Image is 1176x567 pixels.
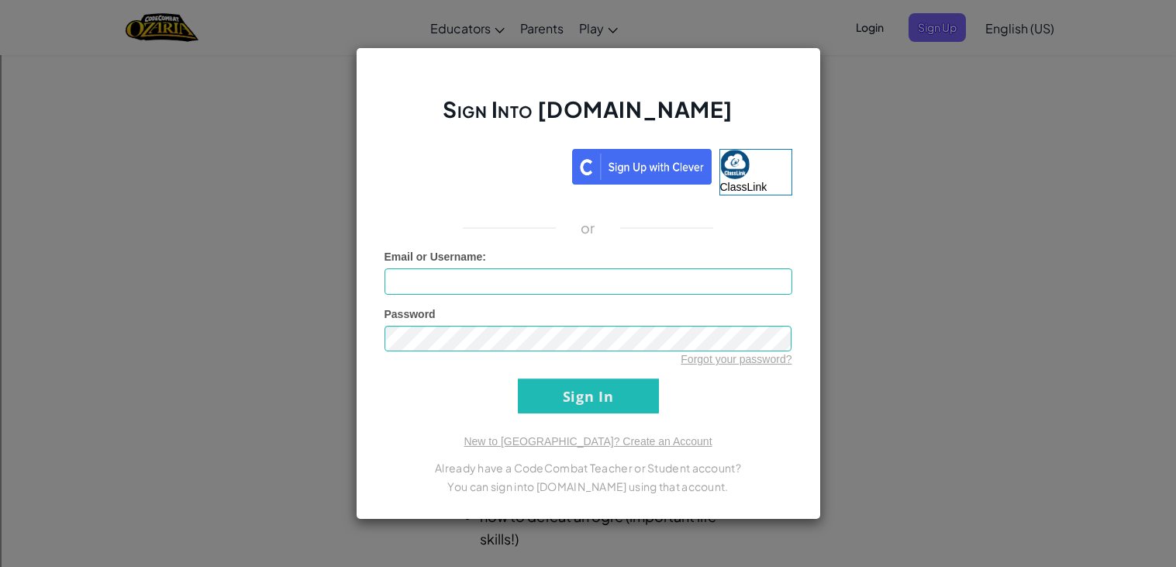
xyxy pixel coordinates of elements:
[6,106,1170,120] div: Sign out
[385,458,792,477] p: Already have a CodeCombat Teacher or Student account?
[6,64,1170,78] div: Move To ...
[581,219,595,237] p: or
[6,50,1170,64] div: Sort New > Old
[6,78,1170,92] div: Delete
[720,150,750,179] img: classlink-logo-small.png
[385,249,487,264] label: :
[720,181,767,193] span: ClassLink
[518,379,659,413] input: Sign In
[6,6,324,20] div: Home
[385,308,436,320] span: Password
[6,20,143,36] input: Search outlines
[377,147,572,182] iframe: Sign in with Google Button
[6,92,1170,106] div: Options
[6,36,1170,50] div: Sort A > Z
[385,477,792,496] p: You can sign into [DOMAIN_NAME] using that account.
[681,353,791,365] a: Forgot your password?
[572,149,712,185] img: clever_sso_button@2x.png
[464,435,712,448] a: New to [GEOGRAPHIC_DATA]? Create an Account
[385,251,483,263] span: Email or Username
[385,95,792,140] h2: Sign Into [DOMAIN_NAME]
